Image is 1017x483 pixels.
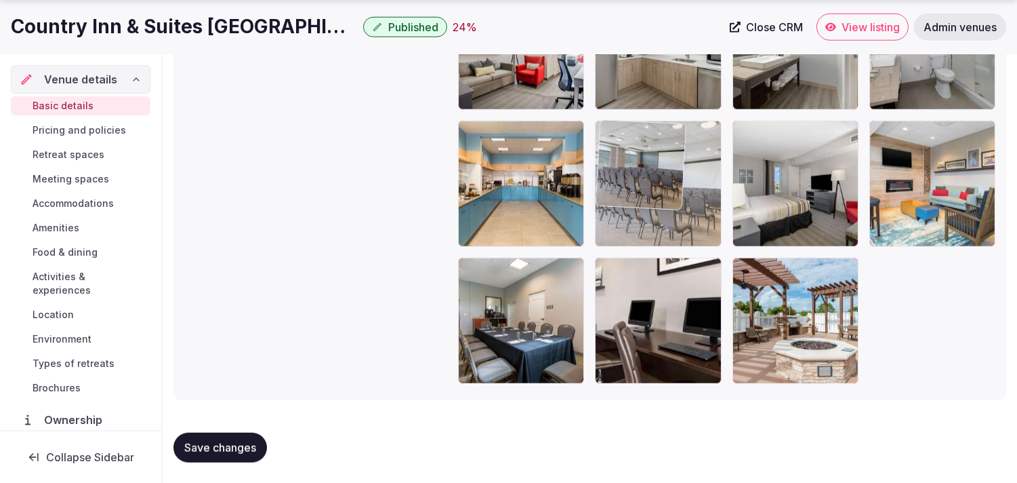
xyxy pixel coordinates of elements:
[458,121,584,247] div: 75734368_4K.jpg
[11,267,150,300] a: Activities & experiences
[33,332,91,346] span: Environment
[816,14,909,41] a: View listing
[11,330,150,349] a: Environment
[388,20,438,34] span: Published
[11,194,150,213] a: Accommodations
[33,172,109,186] span: Meeting spaces
[184,441,256,455] span: Save changes
[842,20,900,34] span: View listing
[11,379,150,398] a: Brochures
[33,221,79,235] span: Amenities
[923,20,997,34] span: Admin venues
[33,99,94,113] span: Basic details
[33,123,126,137] span: Pricing and policies
[11,406,150,434] a: Ownership
[33,148,104,161] span: Retreat spaces
[11,145,150,164] a: Retreat spaces
[11,218,150,237] a: Amenities
[11,354,150,373] a: Types of retreats
[11,121,150,140] a: Pricing and policies
[173,433,267,463] button: Save changes
[363,17,447,37] button: Published
[596,120,685,210] img: 75734376_4K.jpg
[33,308,74,322] span: Location
[33,381,81,395] span: Brochures
[11,96,150,115] a: Basic details
[11,170,150,189] a: Meeting spaces
[453,19,477,35] button: 24%
[11,243,150,262] a: Food & dining
[453,19,477,35] div: 24 %
[869,121,995,247] div: 76448347_4K.jpg
[746,20,803,34] span: Close CRM
[33,197,114,210] span: Accommodations
[33,357,115,370] span: Types of retreats
[11,442,150,472] button: Collapse Sidebar
[732,258,858,384] div: 76459461_4K.jpg
[914,14,1006,41] a: Admin venues
[11,305,150,324] a: Location
[44,412,108,428] span: Ownership
[44,71,117,88] span: Venue details
[595,258,721,384] div: 75734318_4K.jpg
[33,246,98,259] span: Food & dining
[33,270,145,297] span: Activities & experiences
[595,121,721,247] div: 75734376_4K.jpg
[458,258,584,384] div: 75734374_4K.jpg
[722,14,811,41] a: Close CRM
[11,14,358,40] h1: Country Inn & Suites [GEOGRAPHIC_DATA]
[46,450,134,464] span: Collapse Sidebar
[732,121,858,247] div: 76448351_4K.jpg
